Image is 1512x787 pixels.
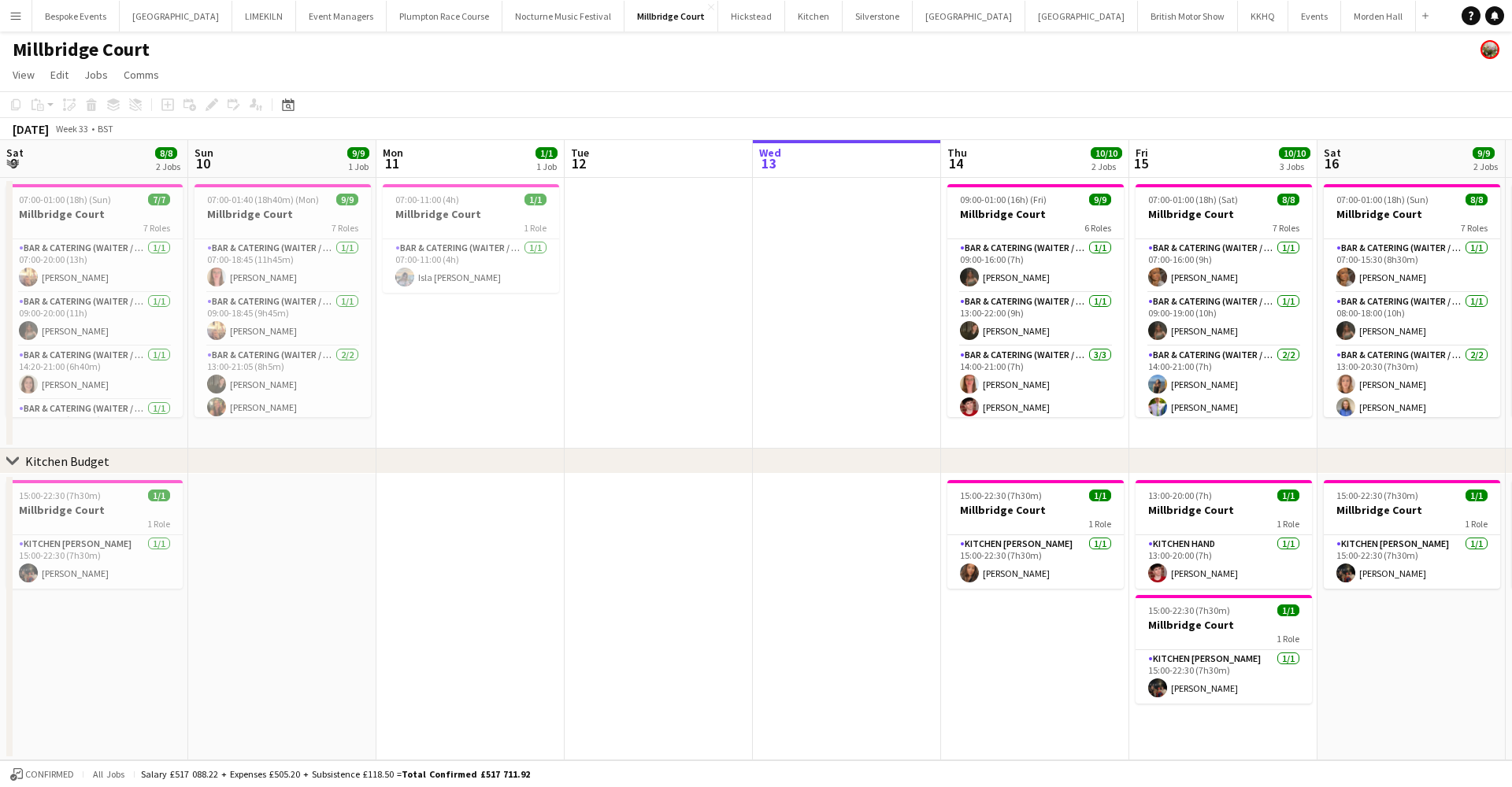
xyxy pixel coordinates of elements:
app-card-role: Bar & Catering (Waiter / waitress)1/107:00-18:45 (11h45m)[PERSON_NAME] [195,239,371,293]
span: 1/1 [535,147,558,159]
span: Sat [6,146,24,160]
span: Sat [1324,146,1341,160]
span: 9 [4,154,24,172]
span: 13:00-20:00 (7h) [1148,490,1212,501]
span: Fri [1136,146,1148,160]
span: 1 Role [524,222,547,234]
div: Kitchen Budget [25,453,109,469]
app-card-role: Bar & Catering (Waiter / waitress)2/214:00-21:00 (7h)[PERSON_NAME][PERSON_NAME] [1136,346,1312,423]
app-card-role: Bar & Catering (Waiter / waitress)1/114:20-21:00 (6h40m)[PERSON_NAME] [6,346,183,400]
span: 1/1 [148,490,170,501]
div: Salary £517 088.22 + Expenses £505.20 + Subsistence £118.50 = [141,768,530,780]
span: Thu [947,146,967,160]
span: 1/1 [1277,490,1299,501]
app-card-role: Kitchen [PERSON_NAME]1/115:00-22:30 (7h30m)[PERSON_NAME] [947,535,1124,589]
h3: Millbridge Court [1136,618,1312,632]
div: 3 Jobs [1280,161,1310,172]
app-card-role: Kitchen Hand1/113:00-20:00 (7h)[PERSON_NAME] [1136,535,1312,589]
span: Tue [571,146,589,160]
app-card-role: Bar & Catering (Waiter / waitress)1/113:00-22:00 (9h)[PERSON_NAME] [947,293,1124,346]
div: 2 Jobs [156,161,180,172]
a: Jobs [78,65,114,85]
app-card-role: Bar & Catering (Waiter / waitress)1/109:00-16:00 (7h)[PERSON_NAME] [947,239,1124,293]
span: 8/8 [155,147,177,159]
h3: Millbridge Court [6,503,183,517]
h3: Millbridge Court [6,207,183,221]
span: 8/8 [1277,194,1299,205]
button: Morden Hall [1341,1,1416,31]
span: 1 Role [1277,518,1299,530]
app-card-role: Bar & Catering (Waiter / waitress)1/109:00-18:45 (9h45m)[PERSON_NAME] [195,293,371,346]
app-job-card: 07:00-01:40 (18h40m) (Mon)9/9Millbridge Court7 RolesBar & Catering (Waiter / waitress)1/107:00-18... [195,184,371,417]
app-job-card: 15:00-22:30 (7h30m)1/1Millbridge Court1 RoleKitchen [PERSON_NAME]1/115:00-22:30 (7h30m)[PERSON_NAME] [1324,480,1500,589]
span: 15:00-22:30 (7h30m) [960,490,1042,501]
span: 7 Roles [1273,222,1299,234]
span: All jobs [90,768,128,780]
button: [GEOGRAPHIC_DATA] [1025,1,1138,31]
app-job-card: 13:00-20:00 (7h)1/1Millbridge Court1 RoleKitchen Hand1/113:00-20:00 (7h)[PERSON_NAME] [1136,480,1312,589]
a: Edit [44,65,75,85]
app-job-card: 07:00-11:00 (4h)1/1Millbridge Court1 RoleBar & Catering (Waiter / waitress)1/107:00-11:00 (4h)Isl... [383,184,559,293]
span: 1/1 [524,194,547,205]
a: View [6,65,41,85]
span: 8/8 [1466,194,1488,205]
app-card-role: Bar & Catering (Waiter / waitress)2/213:00-20:30 (7h30m)[PERSON_NAME][PERSON_NAME] [1324,346,1500,423]
span: 1/1 [1277,604,1299,616]
span: 16 [1321,154,1341,172]
span: 13 [757,154,781,172]
button: KKHQ [1238,1,1288,31]
span: 7 Roles [143,222,170,234]
span: 9/9 [1473,147,1495,159]
app-user-avatar: Staffing Manager [1480,40,1499,59]
div: 2 Jobs [1473,161,1498,172]
h3: Millbridge Court [1324,503,1500,517]
span: Confirmed [25,769,74,780]
span: 07:00-01:00 (18h) (Sun) [1336,194,1429,205]
div: 15:00-22:30 (7h30m)1/1Millbridge Court1 RoleKitchen [PERSON_NAME]1/115:00-22:30 (7h30m)[PERSON_NAME] [6,480,183,589]
button: Plumpton Race Course [387,1,502,31]
span: 15:00-22:30 (7h30m) [1148,604,1230,616]
button: [GEOGRAPHIC_DATA] [120,1,232,31]
span: 1 Role [1088,518,1111,530]
button: Confirmed [8,766,76,783]
span: 07:00-01:40 (18h40m) (Mon) [207,194,319,205]
span: 10 [192,154,213,172]
app-card-role: Bar & Catering (Waiter / waitress)1/109:00-19:00 (10h)[PERSON_NAME] [1136,293,1312,346]
app-card-role: Bar & Catering (Waiter / waitress)1/107:00-11:00 (4h)Isla [PERSON_NAME] [383,239,559,293]
button: Silverstone [843,1,913,31]
button: Bespoke Events [32,1,120,31]
span: Wed [759,146,781,160]
span: 1/1 [1089,490,1111,501]
span: 09:00-01:00 (16h) (Fri) [960,194,1047,205]
div: 1 Job [536,161,557,172]
span: Comms [124,68,159,82]
div: 07:00-01:00 (18h) (Sun)7/7Millbridge Court7 RolesBar & Catering (Waiter / waitress)1/107:00-20:00... [6,184,183,417]
app-card-role: Bar & Catering (Waiter / waitress)2/213:00-21:05 (8h5m)[PERSON_NAME][PERSON_NAME] [195,346,371,423]
button: British Motor Show [1138,1,1238,31]
h3: Millbridge Court [195,207,371,221]
span: View [13,68,35,82]
h3: Millbridge Court [383,207,559,221]
app-job-card: 09:00-01:00 (16h) (Fri)9/9Millbridge Court6 RolesBar & Catering (Waiter / waitress)1/109:00-16:00... [947,184,1124,417]
div: 1 Job [348,161,369,172]
span: 15:00-22:30 (7h30m) [19,490,101,501]
span: 6 Roles [1084,222,1111,234]
app-job-card: 07:00-01:00 (18h) (Sun)8/8Millbridge Court7 RolesBar & Catering (Waiter / waitress)1/107:00-15:30... [1324,184,1500,417]
span: 10/10 [1091,147,1122,159]
h3: Millbridge Court [947,207,1124,221]
span: Week 33 [52,123,91,135]
span: Total Confirmed £517 711.92 [402,768,530,780]
h3: Millbridge Court [1324,207,1500,221]
button: Kitchen [785,1,843,31]
button: [GEOGRAPHIC_DATA] [913,1,1025,31]
app-job-card: 15:00-22:30 (7h30m)1/1Millbridge Court1 RoleKitchen [PERSON_NAME]1/115:00-22:30 (7h30m)[PERSON_NAME] [947,480,1124,589]
span: 7/7 [148,194,170,205]
app-card-role: Bar & Catering (Waiter / waitress)1/109:00-20:00 (11h)[PERSON_NAME] [6,293,183,346]
span: 1 Role [147,518,170,530]
app-card-role: Bar & Catering (Waiter / waitress)1/114:20-23:00 (8h40m) [6,400,183,453]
